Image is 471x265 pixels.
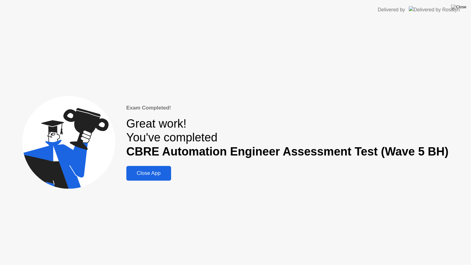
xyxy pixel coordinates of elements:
div: Great work! You've completed [126,117,449,159]
button: Close App [126,166,171,181]
img: Delivered by Rosalyn [409,6,460,13]
div: Exam Completed! [126,104,449,112]
div: Delivered by [378,6,405,13]
b: CBRE Automation Engineer Assessment Test (Wave 5 BH) [126,145,449,158]
div: Close App [128,170,169,176]
img: Close [451,5,466,10]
